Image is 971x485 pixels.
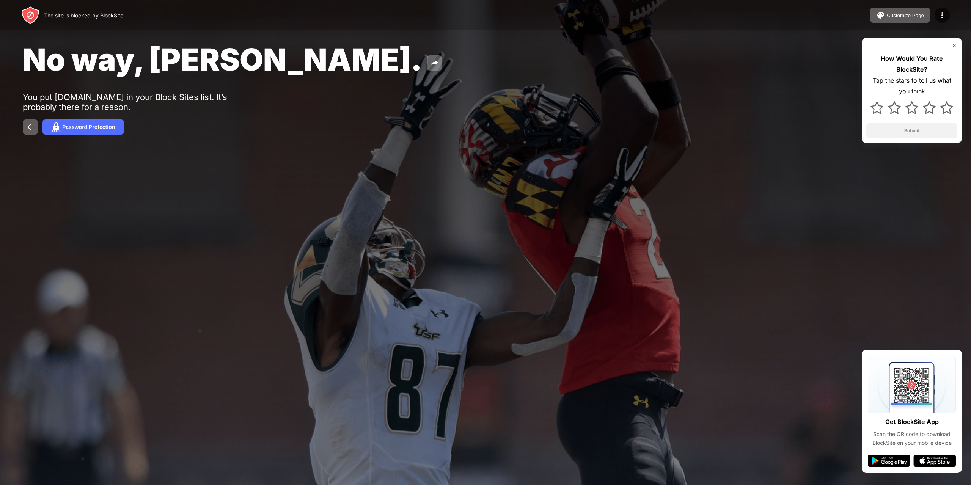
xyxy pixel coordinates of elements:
div: Get BlockSite App [885,416,939,427]
img: pallet.svg [876,11,885,20]
img: header-logo.svg [21,6,39,24]
img: star.svg [923,101,936,114]
div: Tap the stars to tell us what you think [866,75,957,97]
div: The site is blocked by BlockSite [44,12,123,19]
button: Password Protection [42,119,124,135]
img: app-store.svg [913,455,956,467]
div: How Would You Rate BlockSite? [866,53,957,75]
div: You put [DOMAIN_NAME] in your Block Sites list. It’s probably there for a reason. [23,92,257,112]
span: No way, [PERSON_NAME]. [23,41,422,78]
button: Submit [866,123,957,138]
button: Customize Page [870,8,930,23]
img: star.svg [905,101,918,114]
img: star.svg [940,101,953,114]
img: star.svg [888,101,901,114]
img: share.svg [430,58,439,67]
img: google-play.svg [868,455,910,467]
div: Password Protection [62,124,115,130]
img: menu-icon.svg [938,11,947,20]
img: back.svg [26,122,35,132]
img: password.svg [52,122,61,132]
img: rate-us-close.svg [951,42,957,49]
div: Scan the QR code to download BlockSite on your mobile device [868,430,956,447]
div: Customize Page [887,13,924,18]
img: star.svg [870,101,883,114]
img: qrcode.svg [868,356,956,413]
